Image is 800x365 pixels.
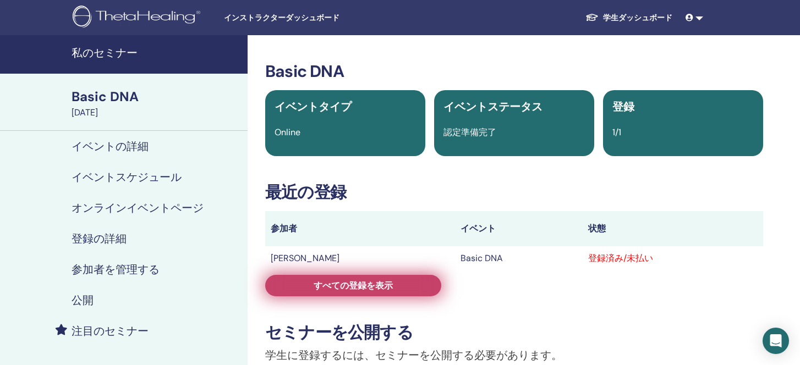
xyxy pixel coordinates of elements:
[73,5,204,30] img: logo.png
[265,182,763,202] h3: 最近の登録
[72,106,241,119] div: [DATE]
[588,252,758,265] div: 登録済み/未払い
[455,211,582,246] th: イベント
[72,140,149,153] h4: イベントの詳細
[763,328,789,354] div: Open Intercom Messenger
[314,280,393,291] span: すべての登録を表示
[275,126,300,138] span: Online
[443,126,496,138] span: 認定準備完了
[72,232,127,245] h4: 登録の詳細
[72,170,182,184] h4: イベントスケジュール
[265,323,763,342] h3: セミナーを公開する
[585,13,599,22] img: graduation-cap-white.svg
[265,347,763,363] p: 学生に登録するには、セミナーを公開する必要があります。
[265,246,455,270] td: [PERSON_NAME]
[72,87,241,106] div: Basic DNA
[72,294,94,307] h4: 公開
[65,87,248,119] a: Basic DNA[DATE]
[612,126,621,138] span: 1/1
[275,99,352,114] span: イベントタイプ
[265,275,441,296] a: すべての登録を表示
[224,12,389,24] span: インストラクターダッシュボード
[455,246,582,270] td: Basic DNA
[72,46,241,59] h4: 私のセミナー
[72,324,149,338] h4: 注目のセミナー
[443,99,543,114] span: イベントステータス
[612,99,634,114] span: 登録
[583,211,764,246] th: 状態
[72,201,204,214] h4: オンラインイベントページ
[577,8,681,28] a: 学生ダッシュボード
[72,263,160,276] h4: 参加者を管理する
[265,211,455,246] th: 参加者
[265,62,763,81] h3: Basic DNA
